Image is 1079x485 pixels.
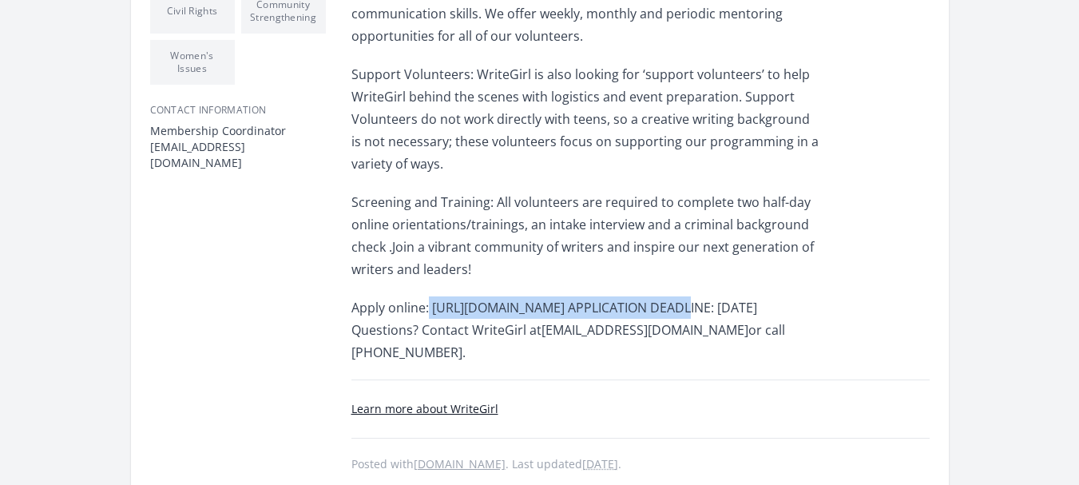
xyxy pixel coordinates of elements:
[150,139,326,171] dd: [EMAIL_ADDRESS][DOMAIN_NAME]
[150,123,326,139] dt: Membership Coordinator
[414,456,506,471] a: [DOMAIN_NAME]
[351,401,498,416] a: Learn more about WriteGirl
[351,191,819,280] p: Screening and Training: All volunteers are required to complete two half-day online orientations/...
[582,456,618,471] abbr: Fri, Aug 8, 2025 10:49 PM
[150,40,235,85] li: Women's Issues
[150,104,326,117] h3: Contact Information
[351,458,930,471] p: Posted with . Last updated .
[351,63,819,175] p: Support Volunteers: WriteGirl is also looking for ‘support volunteers’ to help WriteGirl behind t...
[351,296,819,364] p: Apply online: [URL][DOMAIN_NAME] APPLICATION DEADLINE: [DATE] Questions? Contact WriteGirl at [EM...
